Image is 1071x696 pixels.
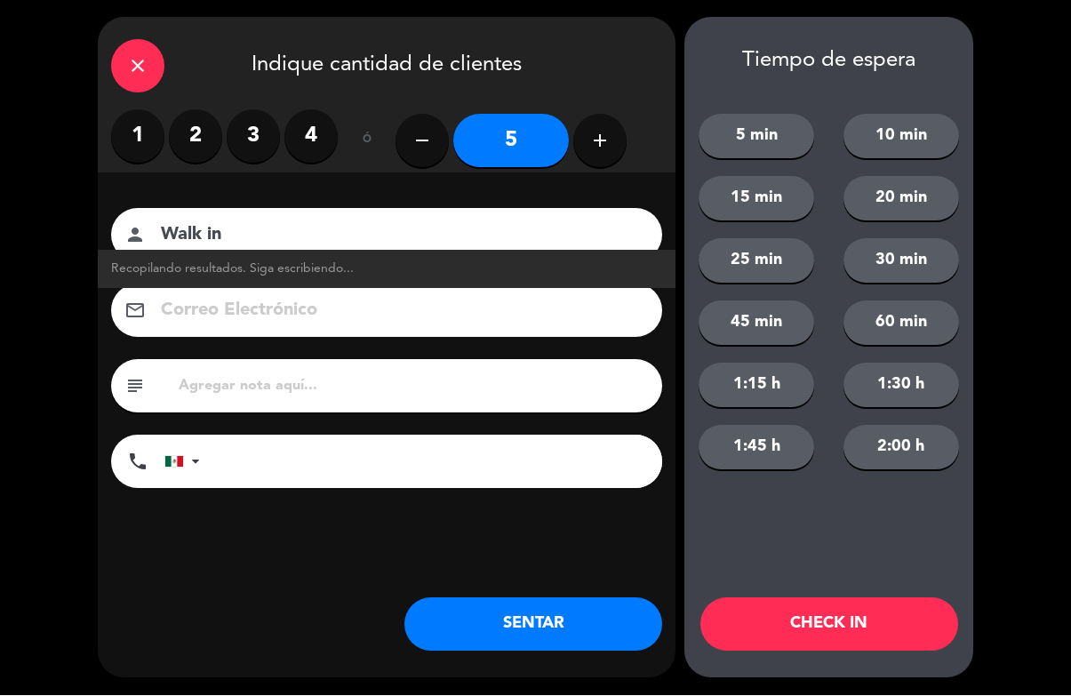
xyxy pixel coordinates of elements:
label: 2 [169,110,222,164]
input: Agregar nota aquí... [177,374,649,399]
button: 25 min [699,239,814,284]
button: 10 min [843,115,959,159]
button: 45 min [699,301,814,346]
span: Recopilando resultados. Siga escribiendo... [111,260,354,280]
button: 20 min [843,177,959,221]
i: subject [124,376,146,397]
button: 30 min [843,239,959,284]
input: Nombre del cliente [159,220,639,252]
i: person [124,225,146,246]
button: add [573,115,627,168]
div: ó [338,110,396,172]
label: 1 [111,110,164,164]
button: 15 min [699,177,814,221]
button: 60 min [843,301,959,346]
button: remove [396,115,449,168]
label: 3 [227,110,280,164]
button: CHECK IN [700,598,958,652]
i: add [589,131,611,152]
button: 5 min [699,115,814,159]
div: Indique cantidad de clientes [98,18,675,110]
div: Tiempo de espera [684,49,973,75]
button: SENTAR [404,598,662,652]
input: Correo Electrónico [159,296,639,327]
i: remove [412,131,433,152]
i: phone [127,452,148,473]
label: 4 [284,110,338,164]
button: 1:15 h [699,364,814,408]
button: 1:30 h [843,364,959,408]
button: 2:00 h [843,426,959,470]
i: close [127,56,148,77]
div: Mexico (México): +52 [165,436,206,488]
button: 1:45 h [699,426,814,470]
i: email [124,300,146,322]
